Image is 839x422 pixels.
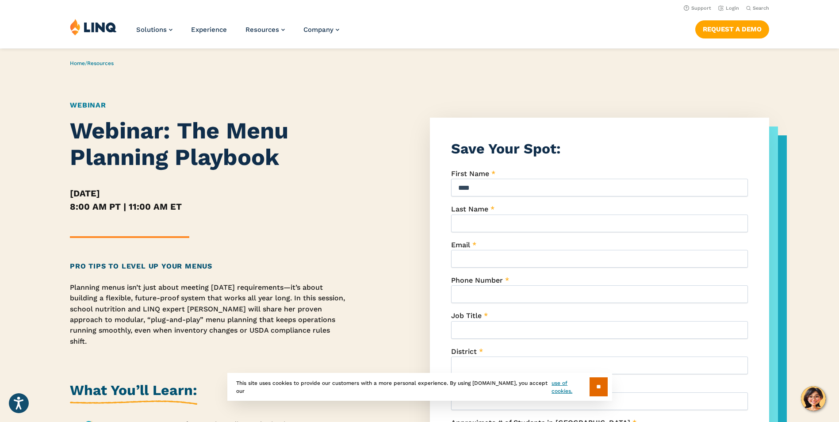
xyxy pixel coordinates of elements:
[70,118,349,171] h1: Webinar: The Menu Planning Playbook
[718,5,739,11] a: Login
[70,380,197,405] h2: What You’ll Learn:
[70,200,349,213] h5: 8:00 AM PT | 11:00 AM ET
[136,19,339,48] nav: Primary Navigation
[191,26,227,34] a: Experience
[451,140,561,157] strong: Save Your Spot:
[746,5,769,12] button: Open Search Bar
[245,26,285,34] a: Resources
[70,282,349,347] p: Planning menus isn’t just about meeting [DATE] requirements—it’s about building a flexible, futur...
[136,26,172,34] a: Solutions
[70,261,349,272] h2: Pro Tips to Level Up Your Menus
[695,19,769,38] nav: Button Navigation
[303,26,339,34] a: Company
[753,5,769,11] span: Search
[695,20,769,38] a: Request a Demo
[801,386,826,411] button: Hello, have a question? Let’s chat.
[684,5,711,11] a: Support
[451,276,503,284] span: Phone Number
[227,373,612,401] div: This site uses cookies to provide our customers with a more personal experience. By using [DOMAIN...
[451,311,482,320] span: Job Title
[451,347,477,356] span: District
[303,26,333,34] span: Company
[451,169,489,178] span: First Name
[451,205,488,213] span: Last Name
[87,60,114,66] a: Resources
[70,187,349,200] h5: [DATE]
[70,60,85,66] a: Home
[136,26,167,34] span: Solutions
[70,101,106,109] a: Webinar
[552,379,589,395] a: use of cookies.
[70,19,117,35] img: LINQ | K‑12 Software
[451,241,470,249] span: Email
[70,60,114,66] span: /
[245,26,279,34] span: Resources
